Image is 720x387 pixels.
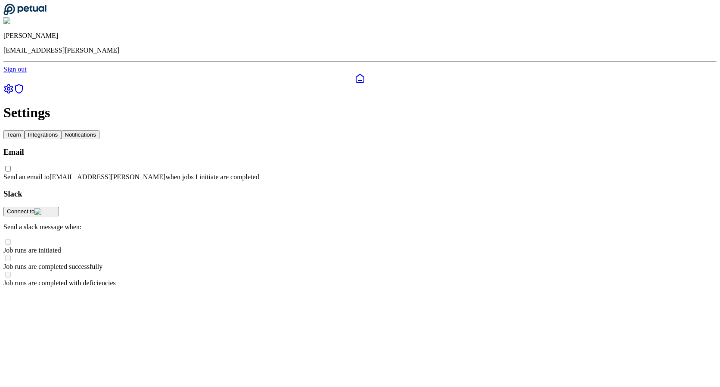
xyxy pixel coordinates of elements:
label: Send an email to [EMAIL_ADDRESS][PERSON_NAME] when jobs I initiate are completed [3,165,259,181]
p: [EMAIL_ADDRESS][PERSON_NAME] [3,47,717,54]
button: Notifications [61,130,99,139]
a: Settings [3,88,14,95]
label: Job runs are completed with deficiencies [3,272,116,287]
label: Job runs are completed successfully [3,255,102,270]
input: Job runs are completed successfully [5,256,11,261]
input: Job runs are completed with deficiencies [5,272,11,278]
h3: Slack [3,189,717,199]
button: Connect toSlack [3,207,59,216]
img: Slack [34,208,56,215]
div: Connect to [7,208,56,215]
input: Send an email to[EMAIL_ADDRESS][PERSON_NAME]when jobs I initiate are completed [5,166,11,172]
p: Send a slack message when: [3,223,717,231]
a: Sign out [3,66,27,73]
h1: Settings [3,105,717,121]
input: Job runs are initiated [5,239,11,245]
a: Go to Dashboard [3,9,47,17]
p: [PERSON_NAME] [3,32,717,40]
label: Job runs are initiated [3,239,61,254]
button: Team [3,130,25,139]
button: Integrations [25,130,62,139]
a: Dashboard [3,73,717,84]
a: SOC 1 Reports [14,88,24,95]
img: Shekhar Khedekar [3,17,62,25]
h3: Email [3,147,717,157]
